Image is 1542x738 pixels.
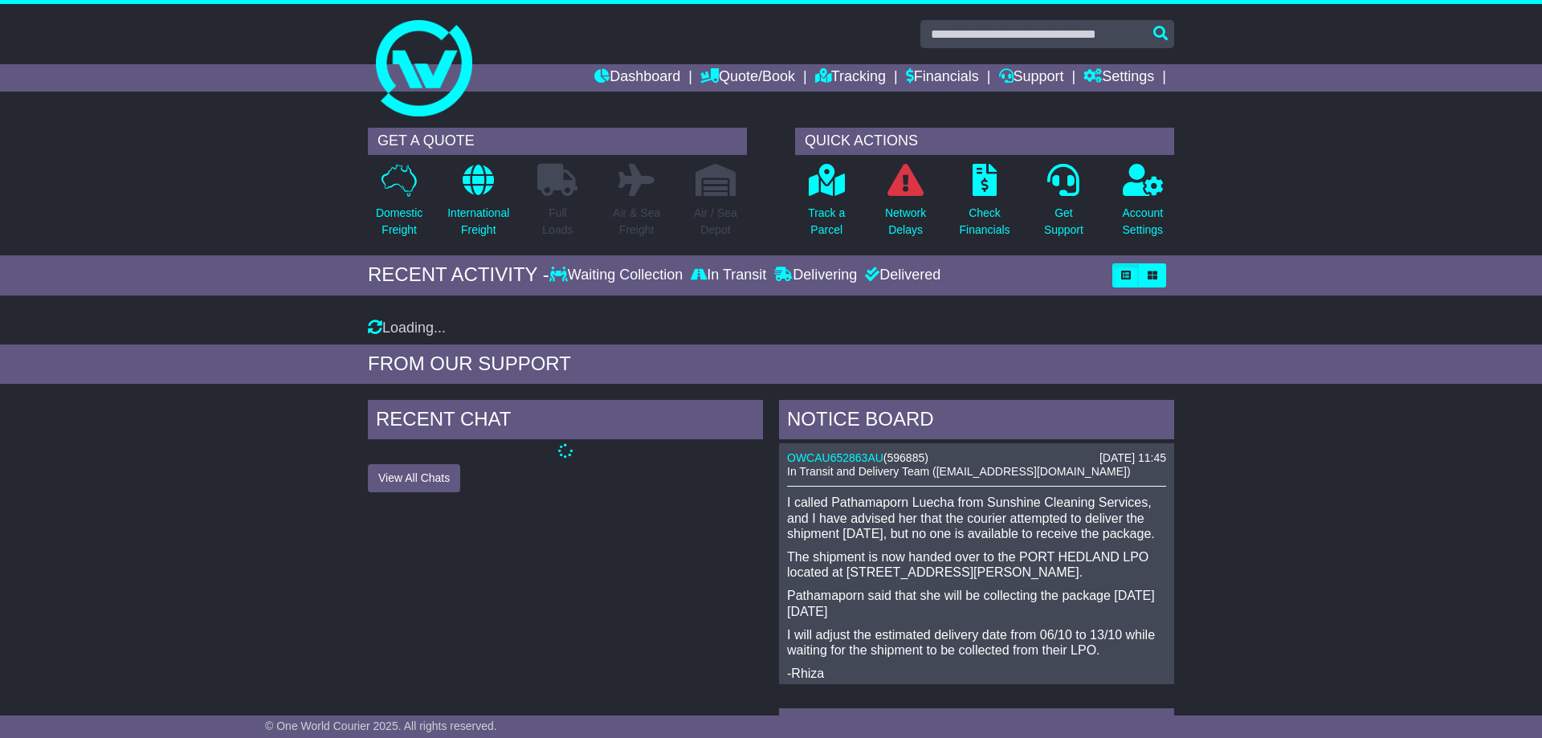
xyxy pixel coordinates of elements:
p: International Freight [447,205,509,239]
div: RECENT ACTIVITY - [368,263,549,287]
button: View All Chats [368,464,460,492]
p: I called Pathamaporn Luecha from Sunshine Cleaning Services, and I have advised her that the cour... [787,495,1166,541]
a: Financials [906,64,979,92]
a: Dashboard [594,64,680,92]
p: Full Loads [537,205,577,239]
span: © One World Courier 2025. All rights reserved. [265,720,497,732]
a: Support [999,64,1064,92]
a: InternationalFreight [447,163,510,247]
a: NetworkDelays [884,163,927,247]
a: Track aParcel [807,163,846,247]
p: Air / Sea Depot [694,205,737,239]
p: -Rhiza [787,666,1166,681]
p: Check Financials [960,205,1010,239]
p: Domestic Freight [376,205,422,239]
p: Get Support [1044,205,1083,239]
div: In Transit [687,267,770,284]
p: Account Settings [1123,205,1164,239]
div: NOTICE BOARD [779,400,1174,443]
div: Loading... [368,320,1174,337]
p: Pathamaporn said that she will be collecting the package [DATE][DATE] [787,588,1166,618]
div: GET A QUOTE [368,128,747,155]
div: ( ) [787,451,1166,465]
a: Tracking [815,64,886,92]
div: FROM OUR SUPPORT [368,353,1174,376]
a: Settings [1083,64,1154,92]
span: In Transit and Delivery Team ([EMAIL_ADDRESS][DOMAIN_NAME]) [787,465,1131,478]
div: QUICK ACTIONS [795,128,1174,155]
p: The shipment is now handed over to the PORT HEDLAND LPO located at [STREET_ADDRESS][PERSON_NAME]. [787,549,1166,580]
a: OWCAU652863AU [787,451,883,464]
p: Air & Sea Freight [613,205,660,239]
p: Track a Parcel [808,205,845,239]
div: RECENT CHAT [368,400,763,443]
a: AccountSettings [1122,163,1165,247]
div: Delivered [861,267,940,284]
div: Waiting Collection [549,267,687,284]
a: CheckFinancials [959,163,1011,247]
span: 596885 [887,451,925,464]
p: Network Delays [885,205,926,239]
a: DomesticFreight [375,163,423,247]
a: Quote/Book [700,64,795,92]
div: [DATE] 11:45 [1099,451,1166,465]
a: GetSupport [1043,163,1084,247]
p: I will adjust the estimated delivery date from 06/10 to 13/10 while waiting for the shipment to b... [787,627,1166,658]
div: Delivering [770,267,861,284]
